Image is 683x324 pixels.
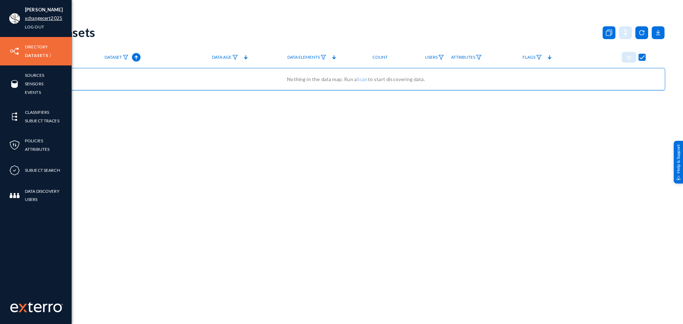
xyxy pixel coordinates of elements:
[18,304,27,312] img: exterro-logo.svg
[25,71,44,79] a: Sources
[9,111,20,122] img: icon-elements.svg
[25,145,49,153] a: Attributes
[425,55,438,60] span: Users
[476,55,482,60] img: icon-filter.svg
[25,117,59,125] a: Subject Traces
[9,46,20,57] img: icon-inventory.svg
[208,51,242,64] a: Data Age
[25,6,63,14] li: [PERSON_NAME]
[25,43,48,51] a: Directory
[9,79,20,89] img: icon-sources.svg
[523,55,535,60] span: Flags
[25,88,41,96] a: Events
[25,108,49,116] a: Classifiers
[357,76,368,82] a: Scan
[422,51,448,64] a: Users
[536,55,542,60] img: icon-filter.svg
[54,75,658,83] div: Nothing in the data map. Run a to start discovering data.
[9,13,20,24] img: ACg8ocIa8OWj5FIzaB8MU-JIbNDt0RWcUDl_eQ0ZyYxN7rWYZ1uJfn9p=s96-c
[25,23,44,31] a: Log out
[287,55,320,60] span: Data Elements
[676,175,681,180] img: help_support.svg
[123,55,128,60] img: icon-filter.svg
[25,80,43,88] a: Sensors
[25,166,60,174] a: Subject Search
[519,51,545,64] a: Flags
[25,51,48,59] a: Datasets
[448,51,485,64] a: Attributes
[9,190,20,201] img: icon-members.svg
[101,51,132,64] a: Dataset
[25,14,62,22] a: xchangecert2025
[25,187,72,203] a: Data Discovery Users
[9,140,20,150] img: icon-policies.svg
[438,55,444,60] img: icon-filter.svg
[372,55,388,60] span: Count
[212,55,232,60] span: Data Age
[232,55,238,60] img: icon-filter.svg
[105,55,122,60] span: Dataset
[25,137,43,145] a: Policies
[10,302,63,312] img: exterro-work-mark.svg
[321,55,326,60] img: icon-filter.svg
[674,140,683,183] div: Help & Support
[451,55,475,60] span: Attributes
[9,165,20,176] img: icon-compliance.svg
[284,51,330,64] a: Data Elements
